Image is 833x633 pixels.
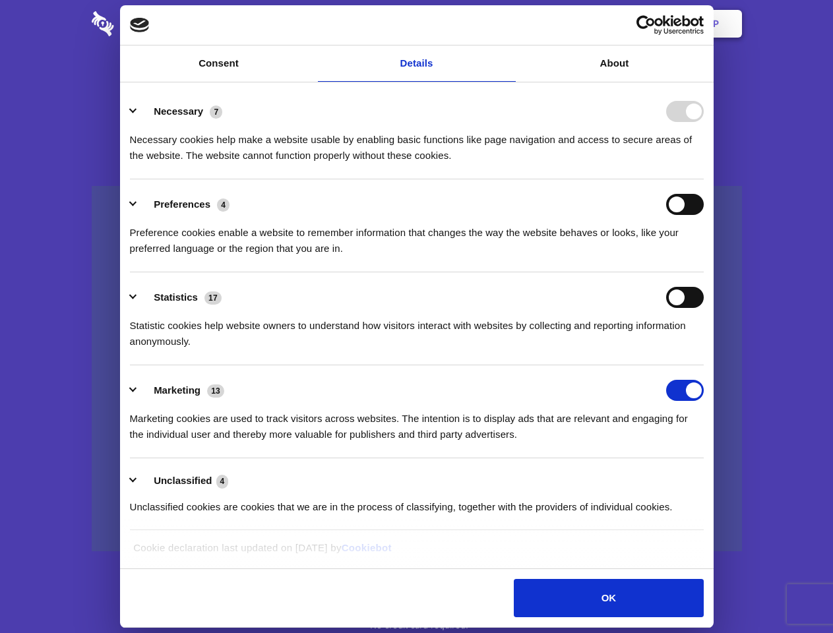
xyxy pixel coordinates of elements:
a: Usercentrics Cookiebot - opens in a new window [588,15,704,35]
div: Marketing cookies are used to track visitors across websites. The intention is to display ads tha... [130,401,704,442]
a: Cookiebot [342,542,392,553]
img: logo [130,18,150,32]
a: Wistia video thumbnail [92,186,742,552]
span: 7 [210,105,222,119]
span: 4 [217,198,230,212]
label: Statistics [154,291,198,303]
a: Contact [535,3,596,44]
iframe: Drift Widget Chat Controller [767,567,817,617]
img: logo-wordmark-white-trans-d4663122ce5f474addd5e946df7df03e33cb6a1c49d2221995e7729f52c070b2.svg [92,11,204,36]
div: Cookie declaration last updated on [DATE] by [123,540,710,566]
a: Consent [120,45,318,82]
button: Statistics (17) [130,287,230,308]
div: Statistic cookies help website owners to understand how visitors interact with websites by collec... [130,308,704,349]
div: Preference cookies enable a website to remember information that changes the way the website beha... [130,215,704,256]
label: Necessary [154,105,203,117]
a: Pricing [387,3,445,44]
button: Preferences (4) [130,194,238,215]
button: Necessary (7) [130,101,231,122]
span: 4 [216,475,229,488]
button: Marketing (13) [130,380,233,401]
a: Details [318,45,516,82]
span: 17 [204,291,222,305]
a: Login [598,3,656,44]
h1: Eliminate Slack Data Loss. [92,59,742,107]
label: Preferences [154,198,210,210]
button: Unclassified (4) [130,473,237,489]
a: About [516,45,714,82]
button: OK [514,579,703,617]
div: Necessary cookies help make a website usable by enabling basic functions like page navigation and... [130,122,704,164]
div: Unclassified cookies are cookies that we are in the process of classifying, together with the pro... [130,489,704,515]
h4: Auto-redaction of sensitive data, encrypted data sharing and self-destructing private chats. Shar... [92,120,742,164]
span: 13 [207,384,224,398]
label: Marketing [154,384,201,396]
